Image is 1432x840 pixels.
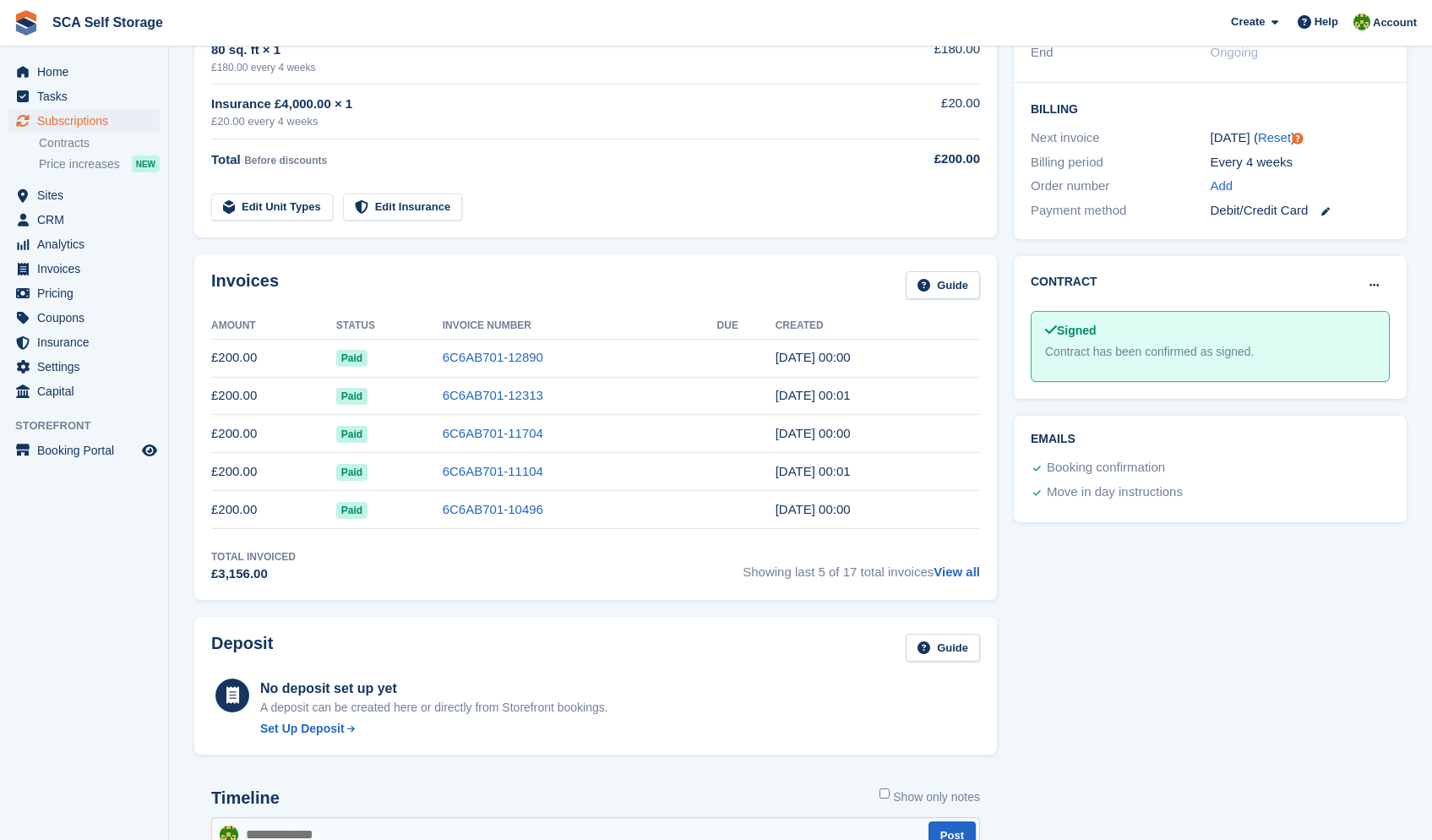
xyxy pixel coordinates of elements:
h2: Contract [1031,273,1097,291]
div: End [1031,43,1211,63]
a: 6C6AB701-12313 [443,388,543,402]
h2: Deposit [211,634,273,662]
h2: Billing [1031,100,1390,117]
span: Paid [336,426,368,443]
th: Invoice Number [443,313,717,340]
a: menu [8,208,160,232]
img: stora-icon-8386f47178a22dfd0bd8f6a31ec36ba5ce8667c1dd55bd0f319d3a0aa187defe.svg [14,10,39,35]
time: 2025-07-13 23:00:53 UTC [776,426,851,440]
a: Guide [906,271,980,299]
span: Help [1315,14,1338,30]
a: menu [8,60,160,84]
div: Tooltip anchor [1290,131,1305,146]
div: Booking confirmation [1047,458,1165,478]
a: Set Up Deposit [260,720,608,738]
span: Home [37,60,139,84]
td: £20.00 [862,85,980,139]
span: Pricing [37,281,139,305]
td: £180.00 [862,30,980,84]
a: menu [8,306,160,330]
span: Create [1231,14,1265,30]
a: Edit Unit Types [211,194,333,221]
p: A deposit can be created here or directly from Storefront bookings. [260,699,608,717]
span: Storefront [15,417,168,434]
span: Paid [336,388,368,405]
div: No deposit set up yet [260,679,608,699]
time: 2025-09-07 23:00:28 UTC [776,350,851,364]
span: Capital [37,379,139,403]
td: £200.00 [211,491,336,529]
span: Paid [336,502,368,519]
a: SCA Self Storage [46,8,170,36]
a: menu [8,281,160,305]
div: Contract has been confirmed as signed. [1045,343,1375,361]
span: Insurance [37,330,139,354]
a: 6C6AB701-11704 [443,426,543,440]
h2: Emails [1031,433,1390,446]
a: 6C6AB701-11104 [443,464,543,478]
th: Amount [211,313,336,340]
a: menu [8,379,160,403]
a: Reset [1258,130,1291,145]
a: menu [8,85,160,108]
td: £200.00 [211,339,336,377]
h2: Invoices [211,271,279,299]
span: Subscriptions [37,109,139,133]
a: View all [934,565,980,579]
a: 6C6AB701-10496 [443,502,543,516]
span: Price increases [39,156,120,172]
span: Booking Portal [37,439,139,462]
div: £20.00 every 4 weeks [211,113,862,130]
td: £200.00 [211,415,336,453]
span: Invoices [37,257,139,281]
div: NEW [132,155,160,172]
th: Status [336,313,443,340]
a: Guide [906,634,980,662]
div: Set Up Deposit [260,720,345,738]
a: Edit Insurance [343,194,463,221]
span: Showing last 5 of 17 total invoices [743,549,980,584]
td: £200.00 [211,453,336,491]
span: Account [1373,14,1417,31]
span: Sites [37,183,139,207]
a: menu [8,257,160,281]
div: Billing period [1031,153,1211,172]
span: Settings [37,355,139,379]
div: Insurance £4,000.00 × 1 [211,95,862,114]
a: Add [1211,177,1233,196]
span: Coupons [37,306,139,330]
span: Total [211,152,241,166]
input: Show only notes [879,788,890,799]
a: menu [8,232,160,256]
span: CRM [37,208,139,232]
span: Tasks [37,85,139,108]
div: Every 4 weeks [1211,153,1391,172]
span: Paid [336,464,368,481]
a: menu [8,330,160,354]
time: 2025-05-18 23:00:58 UTC [776,502,851,516]
span: Before discounts [244,155,327,166]
div: Order number [1031,177,1211,196]
label: Show only notes [879,788,980,806]
a: menu [8,109,160,133]
div: Debit/Credit Card [1211,201,1391,221]
div: £200.00 [862,150,980,169]
a: Contracts [39,135,160,151]
img: Sam Chapman [1353,14,1370,30]
div: [DATE] ( ) [1211,128,1391,148]
h2: Timeline [211,788,280,808]
div: £3,156.00 [211,565,296,584]
time: 2025-08-10 23:01:07 UTC [776,388,851,402]
span: Ongoing [1211,45,1259,59]
div: £180.00 every 4 weeks [211,60,862,75]
span: Analytics [37,232,139,256]
a: menu [8,183,160,207]
div: Next invoice [1031,128,1211,148]
span: Paid [336,350,368,367]
div: Signed [1045,322,1375,340]
th: Created [776,313,980,340]
td: £200.00 [211,377,336,415]
a: 6C6AB701-12890 [443,350,543,364]
div: Payment method [1031,201,1211,221]
a: menu [8,355,160,379]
